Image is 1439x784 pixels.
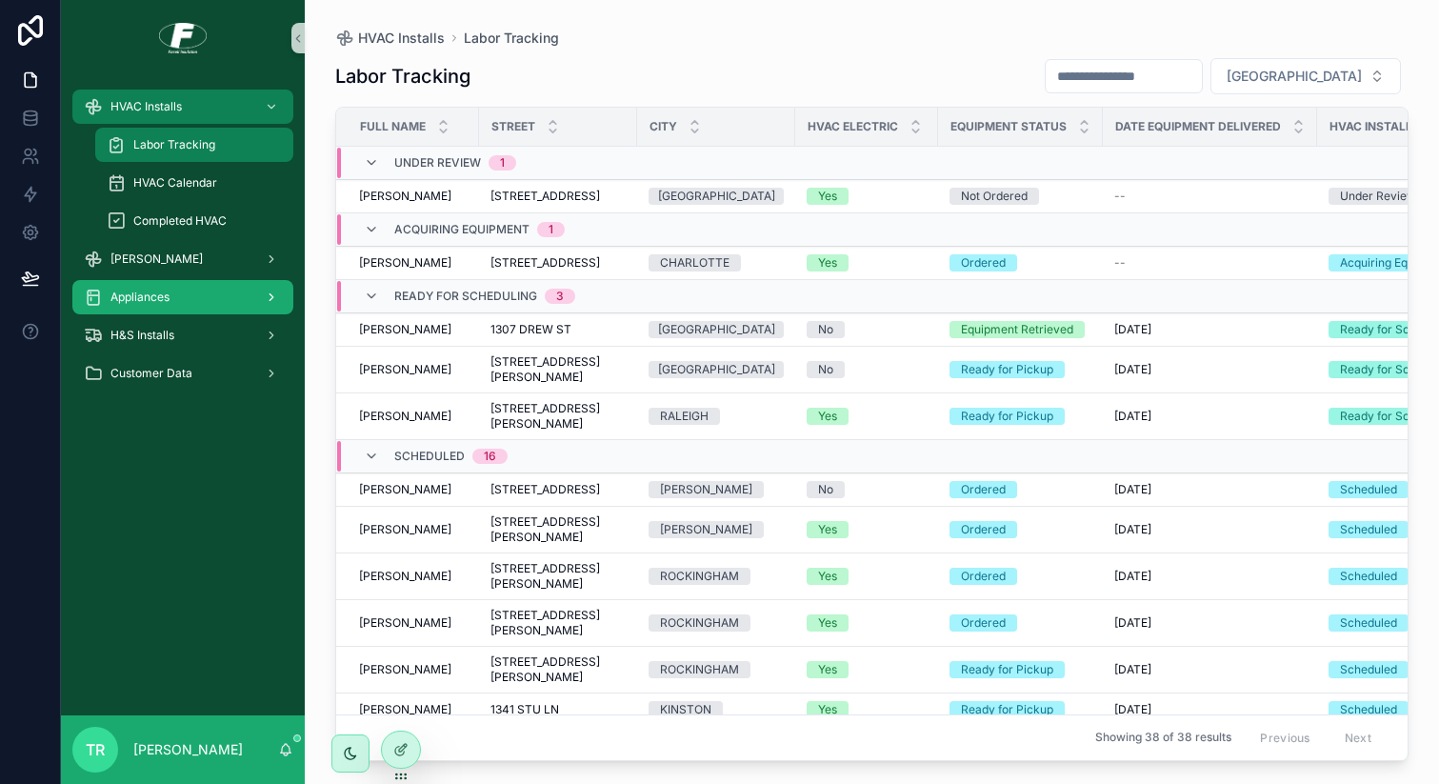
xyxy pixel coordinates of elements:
div: KINSTON [660,701,711,718]
div: Ordered [961,254,1006,271]
div: scrollable content [61,76,305,415]
div: RALEIGH [660,408,709,425]
span: [STREET_ADDRESS][PERSON_NAME] [490,608,626,638]
a: [STREET_ADDRESS] [490,189,626,204]
div: Equipment Retrieved [961,321,1073,338]
div: Ordered [961,568,1006,585]
div: Yes [818,408,837,425]
a: Labor Tracking [95,128,293,162]
span: HVAC Electric [808,119,898,134]
div: Ready for Pickup [961,701,1053,718]
a: Ready for Pickup [949,661,1091,678]
span: [STREET_ADDRESS] [490,255,600,271]
a: [GEOGRAPHIC_DATA] [649,321,784,338]
a: No [807,481,927,498]
span: [PERSON_NAME] [359,615,451,631]
a: [PERSON_NAME] [359,522,468,537]
span: H&S Installs [110,328,174,343]
a: [DATE] [1114,482,1306,497]
div: CHARLOTTE [660,254,729,271]
span: [DATE] [1114,702,1151,717]
div: Yes [818,568,837,585]
a: No [807,321,927,338]
span: Scheduled [394,449,465,464]
div: Scheduled [1340,661,1397,678]
div: ROCKINGHAM [660,614,739,632]
a: Yes [807,661,927,678]
a: [DATE] [1114,322,1306,337]
span: [GEOGRAPHIC_DATA] [1227,67,1362,86]
a: [PERSON_NAME] [649,521,784,538]
a: Ordered [949,614,1091,632]
a: Completed HVAC [95,204,293,238]
a: No [807,361,927,378]
span: Acquiring Equipment [394,222,530,237]
span: HVAC Installs [358,29,445,48]
span: -- [1114,255,1126,271]
a: [PERSON_NAME] [649,481,784,498]
p: [PERSON_NAME] [133,740,243,759]
a: Equipment Retrieved [949,321,1091,338]
span: [PERSON_NAME] [359,322,451,337]
div: Not Ordered [961,188,1028,205]
div: Ordered [961,521,1006,538]
a: [STREET_ADDRESS][PERSON_NAME] [490,354,626,385]
span: Date Equipment Delivered [1115,119,1281,134]
a: [DATE] [1114,569,1306,584]
span: [DATE] [1114,662,1151,677]
a: Ordered [949,481,1091,498]
a: [PERSON_NAME] [359,409,468,424]
span: [STREET_ADDRESS][PERSON_NAME] [490,401,626,432]
div: Yes [818,701,837,718]
a: [DATE] [1114,362,1306,377]
a: CHARLOTTE [649,254,784,271]
a: [STREET_ADDRESS][PERSON_NAME] [490,654,626,685]
span: [DATE] [1114,362,1151,377]
a: Customer Data [72,356,293,391]
a: Ready for Pickup [949,361,1091,378]
a: Yes [807,701,927,718]
a: Ordered [949,254,1091,271]
a: [PERSON_NAME] [359,362,468,377]
a: Yes [807,254,927,271]
span: [PERSON_NAME] [110,251,203,267]
span: Street [491,119,535,134]
span: Equipment Status [950,119,1067,134]
div: [GEOGRAPHIC_DATA] [658,361,775,378]
a: Labor Tracking [464,29,559,48]
div: Yes [818,661,837,678]
a: Yes [807,521,927,538]
a: -- [1114,255,1306,271]
span: Completed HVAC [133,213,227,229]
a: HVAC Calendar [95,166,293,200]
div: Scheduled [1340,614,1397,632]
div: ROCKINGHAM [660,661,739,678]
span: 1307 DREW ST [490,322,571,337]
a: H&S Installs [72,318,293,352]
span: Labor Tracking [133,137,215,152]
span: Ready for Scheduling [394,289,537,304]
span: [DATE] [1114,569,1151,584]
div: 1 [500,155,505,171]
span: [STREET_ADDRESS] [490,189,600,204]
div: Yes [818,521,837,538]
a: [PERSON_NAME] [359,189,468,204]
span: [DATE] [1114,482,1151,497]
a: [DATE] [1114,409,1306,424]
div: ROCKINGHAM [660,568,739,585]
div: Scheduled [1340,568,1397,585]
span: [DATE] [1114,322,1151,337]
a: Ordered [949,521,1091,538]
a: KINSTON [649,701,784,718]
h1: Labor Tracking [335,63,470,90]
span: 1341 STU LN [490,702,559,717]
a: Ready for Pickup [949,408,1091,425]
div: 16 [484,449,496,464]
span: [PERSON_NAME] [359,569,451,584]
div: 3 [556,289,564,304]
a: ROCKINGHAM [649,661,784,678]
span: [PERSON_NAME] [359,189,451,204]
a: HVAC Installs [72,90,293,124]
